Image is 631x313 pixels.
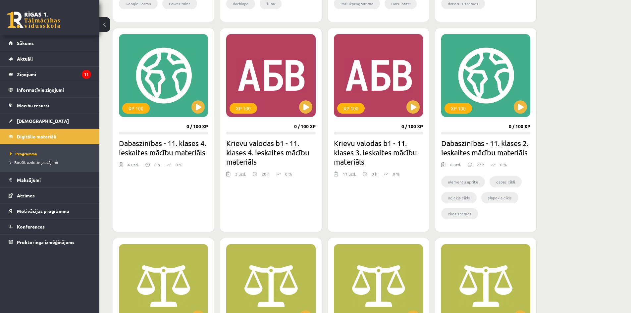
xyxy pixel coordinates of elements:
li: oglekļa cikls [441,192,477,203]
a: Biežāk uzdotie jautājumi [10,159,93,165]
a: Mācību resursi [9,98,91,113]
p: 0 % [500,162,507,168]
h2: Dabaszinības - 11. klases 4. ieskaites mācību materiāls [119,138,208,157]
span: Proktoringa izmēģinājums [17,239,75,245]
div: 3 uzd. [235,171,246,181]
legend: Maksājumi [17,172,91,187]
span: Digitālie materiāli [17,133,56,139]
span: Biežāk uzdotie jautājumi [10,160,58,165]
li: ekosistēmas [441,208,478,219]
li: slāpekļa cikls [481,192,518,203]
h2: Krievu valodas b1 - 11. klases 3. ieskaites mācību materiāls [334,138,423,166]
a: Informatīvie ziņojumi [9,82,91,97]
a: [DEMOGRAPHIC_DATA] [9,113,91,129]
h2: Krievu valodas b1 - 11. klases 4. ieskaites mācību materiāls [226,138,315,166]
div: XP 100 [445,103,472,114]
p: 0 h [154,162,160,168]
a: Rīgas 1. Tālmācības vidusskola [7,12,60,28]
a: Sākums [9,35,91,51]
a: Proktoringa izmēģinājums [9,235,91,250]
span: Sākums [17,40,34,46]
span: Programma [10,151,37,156]
a: Konferences [9,219,91,234]
a: Digitālie materiāli [9,129,91,144]
p: 0 h [372,171,377,177]
p: 27 h [477,162,485,168]
div: XP 100 [337,103,365,114]
a: Motivācijas programma [9,203,91,219]
div: XP 100 [122,103,150,114]
li: dabas cikli [490,176,522,187]
p: 0 % [393,171,399,177]
span: Atzīmes [17,192,35,198]
legend: Ziņojumi [17,67,91,82]
h2: Dabaszinības - 11. klases 2. ieskaites mācību materiāls [441,138,530,157]
p: 20 h [262,171,270,177]
p: 0 % [176,162,182,168]
i: 11 [82,70,91,79]
span: Aktuāli [17,56,33,62]
a: Ziņojumi11 [9,67,91,82]
a: Maksājumi [9,172,91,187]
a: Aktuāli [9,51,91,66]
a: Atzīmes [9,188,91,203]
div: 6 uzd. [128,162,139,172]
li: elementu aprite [441,176,485,187]
div: 11 uzd. [343,171,356,181]
span: Mācību resursi [17,102,49,108]
span: Motivācijas programma [17,208,69,214]
span: [DEMOGRAPHIC_DATA] [17,118,69,124]
legend: Informatīvie ziņojumi [17,82,91,97]
div: XP 100 [230,103,257,114]
a: Programma [10,151,93,157]
p: 0 % [285,171,292,177]
div: 6 uzd. [450,162,461,172]
span: Konferences [17,224,45,230]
